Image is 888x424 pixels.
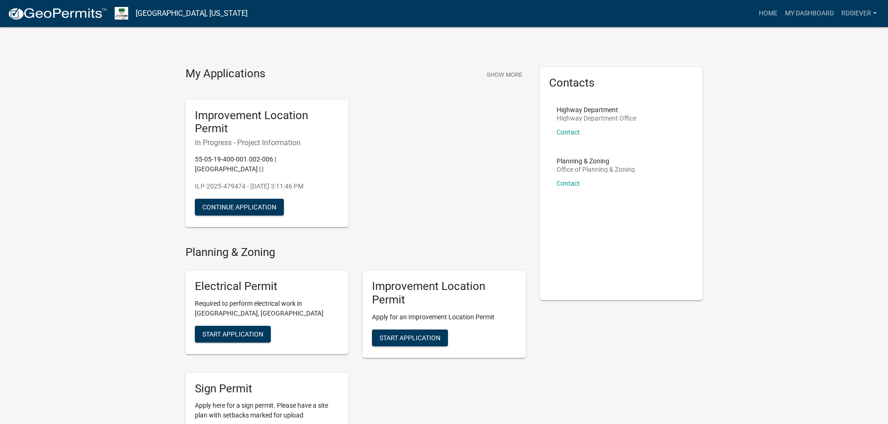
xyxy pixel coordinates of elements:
h4: My Applications [186,67,265,81]
button: Continue Application [195,199,284,215]
p: Highway Department [557,107,636,113]
p: 55-05-19-400-001.002-006 | [GEOGRAPHIC_DATA] | | [195,155,339,174]
h5: Sign Permit [195,382,339,396]
h6: In Progress - Project Information [195,138,339,147]
img: Morgan County, Indiana [115,7,128,20]
button: Start Application [195,326,271,343]
p: Planning & Zoning [557,158,635,164]
span: Start Application [202,330,263,337]
p: Office of Planning & Zoning [557,166,635,173]
span: Start Application [379,334,441,341]
a: Contact [557,180,580,187]
p: Required to perform electrical work in [GEOGRAPHIC_DATA], [GEOGRAPHIC_DATA] [195,299,339,318]
a: Contact [557,128,580,136]
a: Home [755,5,781,22]
button: Show More [483,67,526,82]
h5: Electrical Permit [195,280,339,293]
a: [GEOGRAPHIC_DATA], [US_STATE] [136,6,248,21]
p: Apply here for a sign permit. Please have a site plan with setbacks marked for upload [195,401,339,420]
p: Apply for an Improvement Location Permit [372,312,516,322]
p: ILP-2025-479474 - [DATE] 3:11:46 PM [195,182,339,191]
h5: Contacts [549,76,694,90]
p: Highway Department Office [557,115,636,121]
a: My Dashboard [781,5,838,22]
a: rdsiever [838,5,881,22]
h5: Improvement Location Permit [195,109,339,136]
button: Start Application [372,330,448,346]
h4: Planning & Zoning [186,246,526,259]
h5: Improvement Location Permit [372,280,516,307]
